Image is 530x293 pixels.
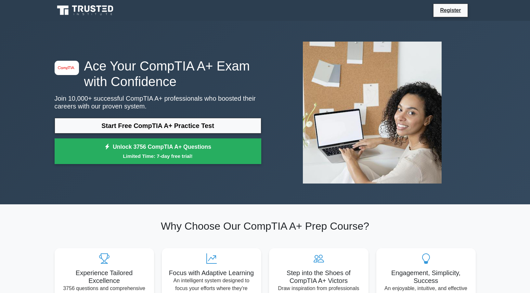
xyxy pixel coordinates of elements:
p: Join 10,000+ successful CompTIA A+ professionals who boosted their careers with our proven system. [55,95,261,110]
a: Start Free CompTIA A+ Practice Test [55,118,261,134]
h1: Ace Your CompTIA A+ Exam with Confidence [55,58,261,89]
small: Limited Time: 7-day free trial! [63,152,253,160]
h5: Focus with Adaptive Learning [167,269,256,277]
a: Unlock 3756 CompTIA A+ QuestionsLimited Time: 7-day free trial! [55,138,261,164]
h5: Engagement, Simplicity, Success [381,269,471,285]
h5: Experience Tailored Excellence [60,269,149,285]
h5: Step into the Shoes of CompTIA A+ Victors [274,269,363,285]
h2: Why Choose Our CompTIA A+ Prep Course? [55,220,476,232]
a: Register [436,6,465,14]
